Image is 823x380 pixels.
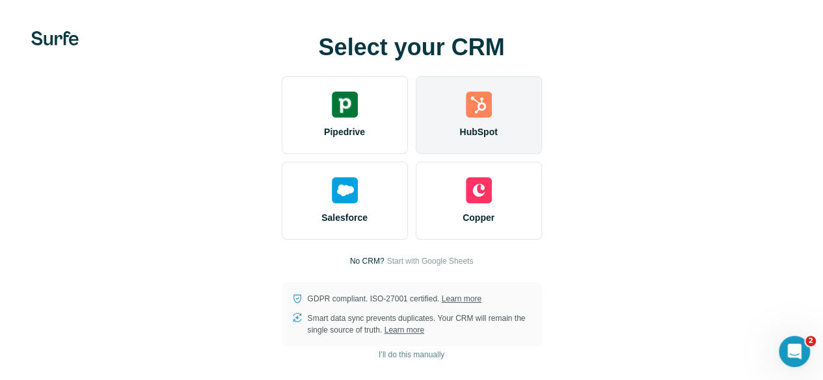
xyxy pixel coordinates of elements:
button: Start with Google Sheets [386,255,473,267]
p: GDPR compliant. ISO-27001 certified. [308,293,481,305]
span: Copper [463,211,494,224]
iframe: Intercom live chat [779,336,810,367]
span: Salesforce [321,211,368,224]
a: Learn more [442,294,481,303]
span: Pipedrive [324,125,365,138]
button: I’ll do this manually [370,345,453,364]
span: 2 [805,336,816,346]
h1: Select your CRM [282,34,542,60]
a: Learn more [385,325,424,335]
p: No CRM? [350,255,385,267]
img: Surfe's logo [31,31,79,45]
span: I’ll do this manually [379,349,444,361]
img: hubspot's logo [466,92,492,118]
p: Smart data sync prevents duplicates. Your CRM will remain the single source of truth. [308,312,532,336]
img: pipedrive's logo [332,92,358,118]
img: salesforce's logo [332,177,358,203]
img: copper's logo [466,177,492,203]
span: HubSpot [459,125,497,138]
